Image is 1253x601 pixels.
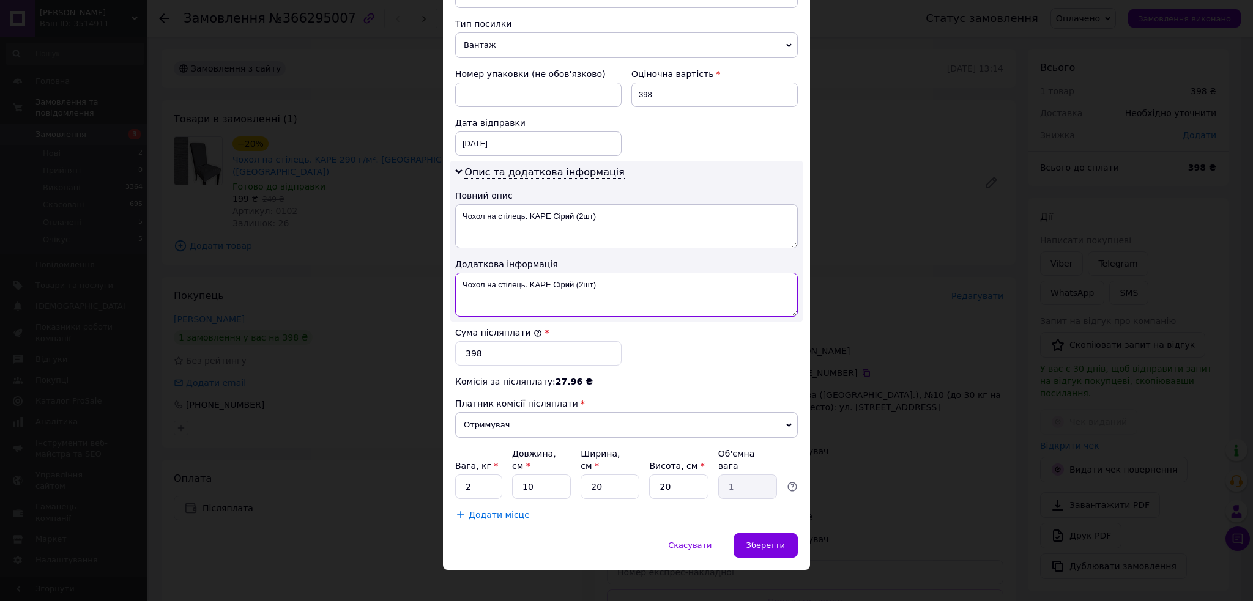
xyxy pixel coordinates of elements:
span: Опис та додаткова інформація [464,166,625,179]
div: Повний опис [455,190,798,202]
textarea: Чохол на стілець. KAРE Сірий (2шт) [455,204,798,248]
span: Додати місце [469,510,530,520]
label: Висота, см [649,461,704,471]
div: Дата відправки [455,117,622,129]
span: 27.96 ₴ [556,377,593,386]
div: Оціночна вартість [631,68,798,80]
label: Сума післяплати [455,328,542,337]
label: Вага, кг [455,461,498,471]
textarea: Чохол на стілець. KAРE Сірий (2шт) [455,273,798,317]
span: Зберегти [746,540,785,550]
span: Вантаж [455,32,798,58]
span: Скасувати [668,540,712,550]
div: Додаткова інформація [455,258,798,270]
div: Об'ємна вага [718,448,777,472]
span: Тип посилки [455,19,511,29]
div: Номер упаковки (не обов'язково) [455,68,622,80]
label: Ширина, см [581,449,620,471]
span: Платник комісії післяплати [455,399,578,408]
label: Довжина, см [512,449,556,471]
span: Отримувач [455,412,798,438]
div: Комісія за післяплату: [455,375,798,388]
